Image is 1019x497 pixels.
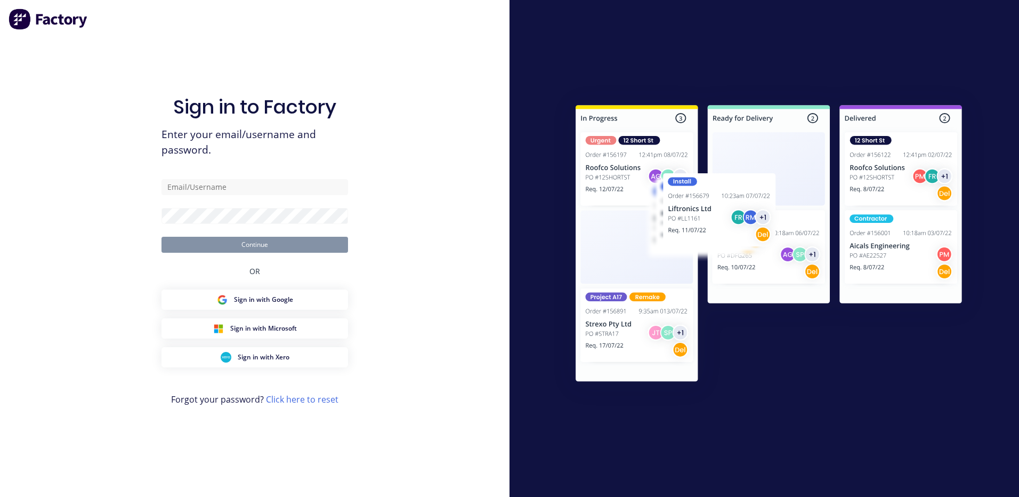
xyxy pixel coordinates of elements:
img: Factory [9,9,88,30]
img: Google Sign in [217,294,228,305]
input: Email/Username [161,179,348,195]
button: Google Sign inSign in with Google [161,290,348,310]
div: OR [249,253,260,290]
img: Microsoft Sign in [213,323,224,334]
h1: Sign in to Factory [173,95,336,118]
button: Xero Sign inSign in with Xero [161,347,348,367]
span: Enter your email/username and password. [161,127,348,158]
span: Sign in with Google [234,295,293,304]
span: Forgot your password? [171,393,338,406]
img: Sign in [552,84,985,407]
button: Continue [161,237,348,253]
button: Microsoft Sign inSign in with Microsoft [161,318,348,339]
a: Click here to reset [266,394,338,405]
span: Sign in with Xero [238,352,289,362]
img: Xero Sign in [221,352,231,363]
span: Sign in with Microsoft [230,324,297,333]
